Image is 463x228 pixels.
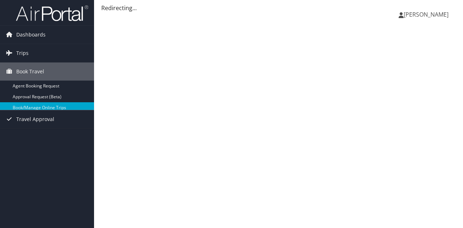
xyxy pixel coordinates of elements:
span: Trips [16,44,29,62]
span: Dashboards [16,26,46,44]
span: [PERSON_NAME] [404,10,449,18]
div: Redirecting... [101,4,456,12]
span: Travel Approval [16,110,54,128]
span: Book Travel [16,63,44,81]
a: [PERSON_NAME] [399,4,456,25]
img: airportal-logo.png [16,5,88,22]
